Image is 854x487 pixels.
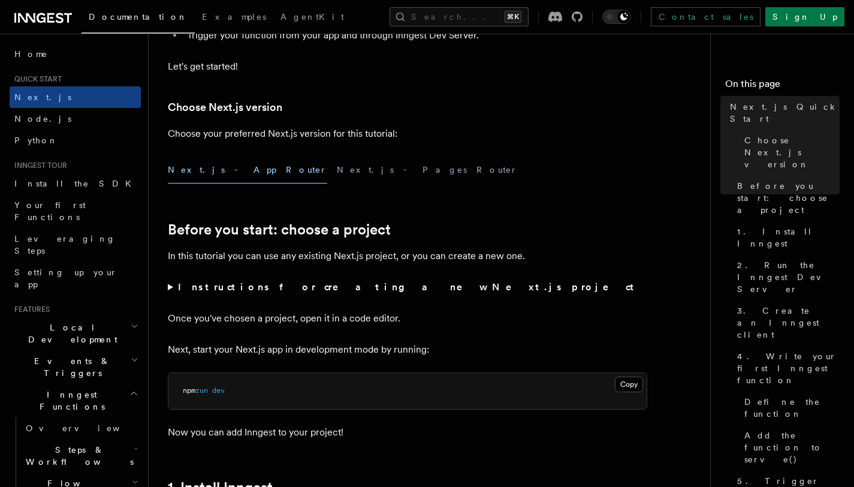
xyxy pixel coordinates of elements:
[651,7,761,26] a: Contact sales
[21,444,134,468] span: Steps & Workflows
[732,300,840,345] a: 3. Create an Inngest client
[273,4,351,32] a: AgentKit
[10,355,131,379] span: Events & Triggers
[14,136,58,145] span: Python
[10,86,141,108] a: Next.js
[10,350,141,384] button: Events & Triggers
[82,4,195,34] a: Documentation
[10,173,141,194] a: Install the SDK
[10,74,62,84] span: Quick start
[10,161,67,170] span: Inngest tour
[14,267,117,289] span: Setting up your app
[168,99,282,116] a: Choose Next.js version
[26,423,149,433] span: Overview
[740,130,840,175] a: Choose Next.js version
[725,77,840,96] h4: On this page
[168,58,647,75] p: Let's get started!
[168,424,647,441] p: Now you can add Inngest to your project!
[732,254,840,300] a: 2. Run the Inngest Dev Server
[10,261,141,295] a: Setting up your app
[732,221,840,254] a: 1. Install Inngest
[202,12,266,22] span: Examples
[195,386,208,395] span: run
[183,27,647,44] li: Trigger your function from your app and through Inngest Dev Server.
[14,114,71,124] span: Node.js
[168,341,647,358] p: Next, start your Next.js app in development mode by running:
[168,310,647,327] p: Once you've chosen a project, open it in a code editor.
[744,429,840,465] span: Add the function to serve()
[14,179,138,188] span: Install the SDK
[168,125,647,142] p: Choose your preferred Next.js version for this tutorial:
[10,108,141,130] a: Node.js
[10,384,141,417] button: Inngest Functions
[10,389,129,413] span: Inngest Functions
[14,200,86,222] span: Your first Functions
[765,7,844,26] a: Sign Up
[737,259,840,295] span: 2. Run the Inngest Dev Server
[725,96,840,130] a: Next.js Quick Start
[14,234,116,255] span: Leveraging Steps
[337,157,518,184] button: Next.js - Pages Router
[14,48,48,60] span: Home
[10,194,141,228] a: Your first Functions
[183,386,195,395] span: npm
[168,279,647,296] summary: Instructions for creating a new Next.js project
[737,180,840,216] span: Before you start: choose a project
[615,377,643,392] button: Copy
[505,11,521,23] kbd: ⌘K
[10,130,141,151] a: Python
[280,12,344,22] span: AgentKit
[212,386,225,395] span: dev
[732,175,840,221] a: Before you start: choose a project
[195,4,273,32] a: Examples
[744,396,840,420] span: Define the function
[21,439,141,473] button: Steps & Workflows
[602,10,631,24] button: Toggle dark mode
[740,391,840,425] a: Define the function
[168,157,327,184] button: Next.js - App Router
[737,350,840,386] span: 4. Write your first Inngest function
[21,417,141,439] a: Overview
[14,92,71,102] span: Next.js
[10,305,50,314] span: Features
[730,101,840,125] span: Next.js Quick Start
[168,248,647,264] p: In this tutorial you can use any existing Next.js project, or you can create a new one.
[10,43,141,65] a: Home
[10,321,131,345] span: Local Development
[737,305,840,341] span: 3. Create an Inngest client
[10,317,141,350] button: Local Development
[89,12,188,22] span: Documentation
[10,228,141,261] a: Leveraging Steps
[732,345,840,391] a: 4. Write your first Inngest function
[178,281,639,293] strong: Instructions for creating a new Next.js project
[744,134,840,170] span: Choose Next.js version
[737,226,840,249] span: 1. Install Inngest
[390,7,529,26] button: Search...⌘K
[168,221,391,238] a: Before you start: choose a project
[740,425,840,470] a: Add the function to serve()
